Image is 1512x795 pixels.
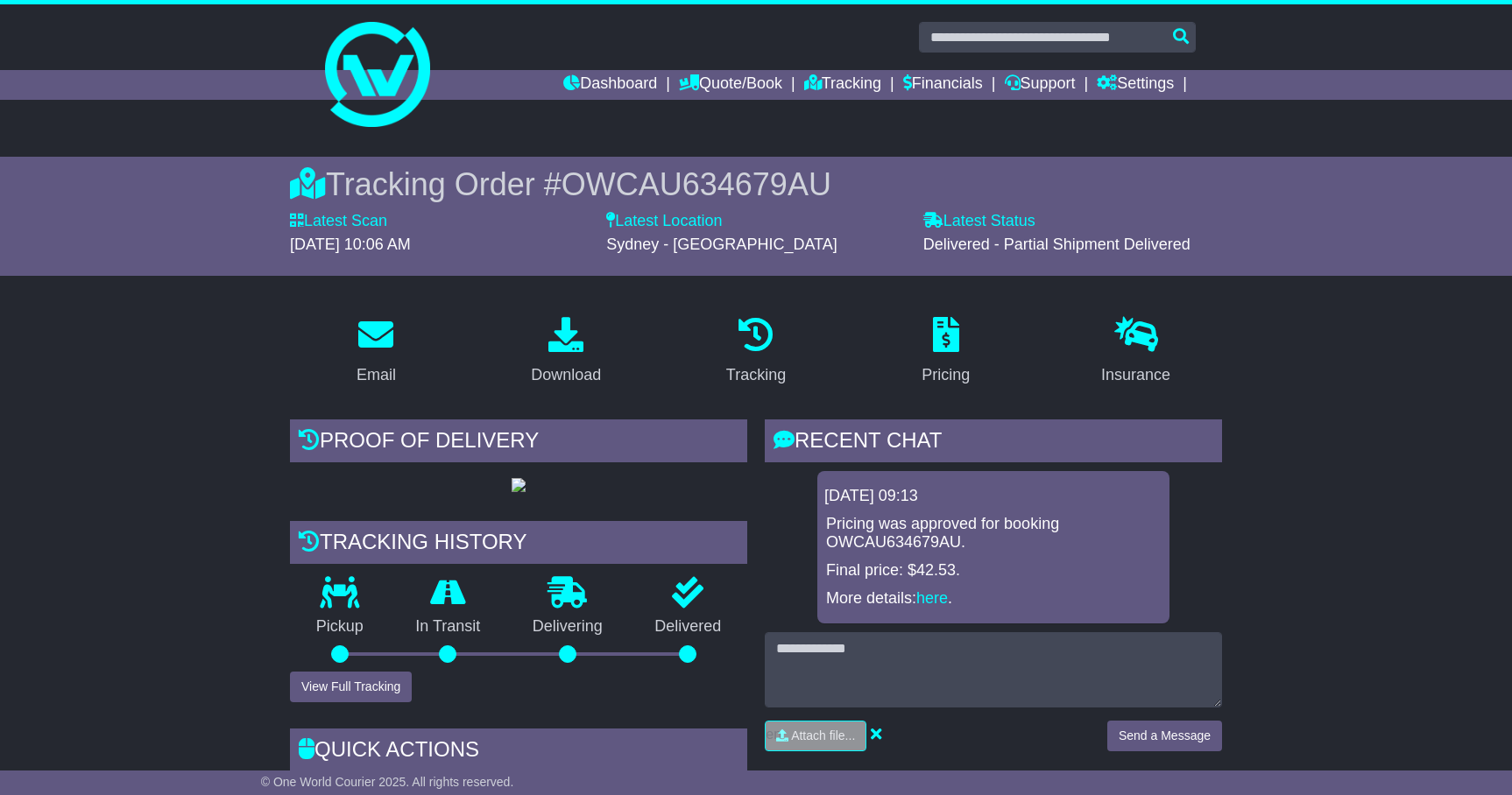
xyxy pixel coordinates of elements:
[826,515,1161,552] p: Pricing was approved for booking OWCAU634679AU.
[922,363,970,387] div: Pricing
[345,311,407,393] a: Email
[715,311,797,393] a: Tracking
[1005,70,1076,100] a: Support
[1107,721,1222,751] button: Send a Message
[804,70,881,100] a: Tracking
[916,589,948,607] a: here
[290,165,1222,203] div: Tracking Order #
[519,311,612,393] a: Download
[390,617,507,637] p: In Transit
[1097,70,1174,100] a: Settings
[923,212,1035,231] label: Latest Status
[629,617,748,637] p: Delivered
[357,363,396,387] div: Email
[765,419,1222,467] div: RECENT CHAT
[910,311,981,393] a: Pricing
[903,70,983,100] a: Financials
[726,363,786,387] div: Tracking
[531,363,601,387] div: Download
[261,775,514,789] span: © One World Courier 2025. All rights reserved.
[562,166,831,202] span: OWCAU634679AU
[1090,311,1182,393] a: Insurance
[290,672,412,702] button: View Full Tracking
[606,236,837,253] span: Sydney - [GEOGRAPHIC_DATA]
[290,617,390,637] p: Pickup
[923,236,1191,253] span: Delivered - Partial Shipment Delivered
[290,728,747,776] div: Quick Actions
[512,478,526,492] img: GetPodImage
[824,487,1162,506] div: [DATE] 09:13
[826,561,1161,580] p: Final price: $42.53.
[606,212,722,231] label: Latest Location
[679,70,782,100] a: Quote/Book
[290,212,387,231] label: Latest Scan
[506,617,629,637] p: Delivering
[826,589,1161,609] p: More details: .
[1101,363,1170,387] div: Insurance
[290,236,411,253] span: [DATE] 10:06 AM
[563,70,657,100] a: Dashboard
[290,419,747,467] div: Proof of Delivery
[290,521,747,568] div: Tracking history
